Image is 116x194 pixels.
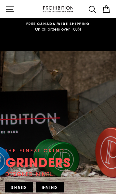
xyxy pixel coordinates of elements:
a: SHRED [5,182,33,193]
span: On all orders over 100$! [7,26,109,32]
div: THE FINEST GRIND [5,147,65,154]
div: GRINDERS [5,156,71,168]
img: PROHIBITION COUNTER-CULTURE CLUB [41,6,75,12]
span: FREE CANADA-WIDE SHIPPING [7,21,109,26]
a: GRIND [36,182,64,193]
a: FREE CANADA-WIDE SHIPPING On all orders over 100$! [7,21,109,32]
div: DESIGNED IN MTL. [5,170,54,179]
